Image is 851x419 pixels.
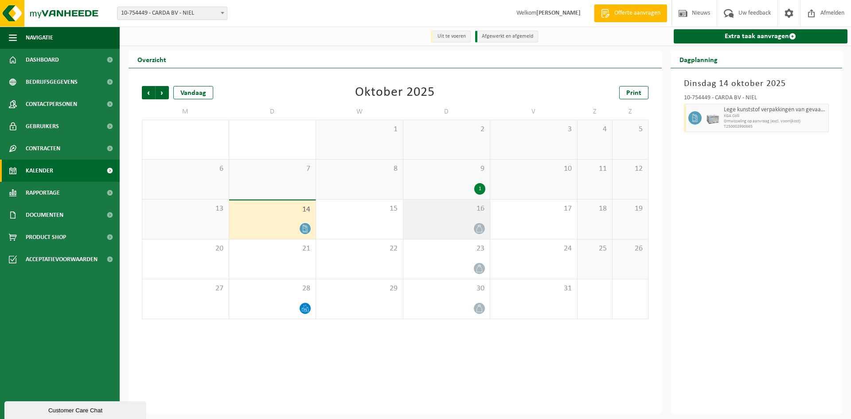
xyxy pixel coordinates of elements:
h3: Dinsdag 14 oktober 2025 [684,77,829,90]
div: 10-754449 - CARDA BV - NIEL [684,95,829,104]
span: Contracten [26,137,60,160]
td: V [490,104,578,120]
img: PB-LB-0680-HPE-GY-11 [706,111,719,125]
h2: Dagplanning [671,51,726,68]
span: Omwisseling op aanvraag (excl. voorrijkost) [724,119,827,124]
span: 10-754449 - CARDA BV - NIEL [117,7,227,20]
span: Rapportage [26,182,60,204]
span: Documenten [26,204,63,226]
h2: Overzicht [129,51,175,68]
li: Afgewerkt en afgemeld [475,31,538,43]
strong: [PERSON_NAME] [536,10,581,16]
div: Oktober 2025 [355,86,435,99]
span: 2 [408,125,486,134]
td: Z [578,104,613,120]
td: W [316,104,403,120]
span: 16 [408,204,486,214]
span: 30 [408,284,486,294]
span: 17 [495,204,573,214]
span: 24 [495,244,573,254]
span: Print [626,90,641,97]
td: Z [613,104,648,120]
span: 1 [320,125,398,134]
span: 3 [495,125,573,134]
span: 11 [582,164,608,174]
span: 25 [582,244,608,254]
span: 5 [617,125,643,134]
span: Acceptatievoorwaarden [26,248,98,270]
span: Volgende [156,86,169,99]
span: Lege kunststof verpakkingen van gevaarlijke stoffen [724,106,827,114]
span: 9 [408,164,486,174]
span: 28 [234,284,312,294]
a: Extra taak aanvragen [674,29,848,43]
span: Product Shop [26,226,66,248]
iframe: chat widget [4,399,148,419]
td: M [142,104,229,120]
td: D [229,104,316,120]
span: 13 [147,204,224,214]
span: 10 [495,164,573,174]
span: 26 [617,244,643,254]
span: 8 [320,164,398,174]
span: Bedrijfsgegevens [26,71,78,93]
span: Contactpersonen [26,93,77,115]
li: Uit te voeren [431,31,471,43]
span: 4 [582,125,608,134]
span: 6 [147,164,224,174]
span: 20 [147,244,224,254]
span: 7 [234,164,312,174]
span: Kalender [26,160,53,182]
span: 22 [320,244,398,254]
span: Navigatie [26,27,53,49]
span: Gebruikers [26,115,59,137]
span: Vorige [142,86,155,99]
span: 21 [234,244,312,254]
td: D [403,104,491,120]
span: 31 [495,284,573,294]
div: Vandaag [173,86,213,99]
span: Dashboard [26,49,59,71]
span: T250002990665 [724,124,827,129]
span: 29 [320,284,398,294]
span: 19 [617,204,643,214]
span: 23 [408,244,486,254]
span: 27 [147,284,224,294]
span: 12 [617,164,643,174]
a: Print [619,86,648,99]
div: 1 [474,183,485,195]
span: 15 [320,204,398,214]
a: Offerte aanvragen [594,4,667,22]
span: 18 [582,204,608,214]
span: Offerte aanvragen [612,9,663,18]
span: 14 [234,205,312,215]
span: KGA Colli [724,114,827,119]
